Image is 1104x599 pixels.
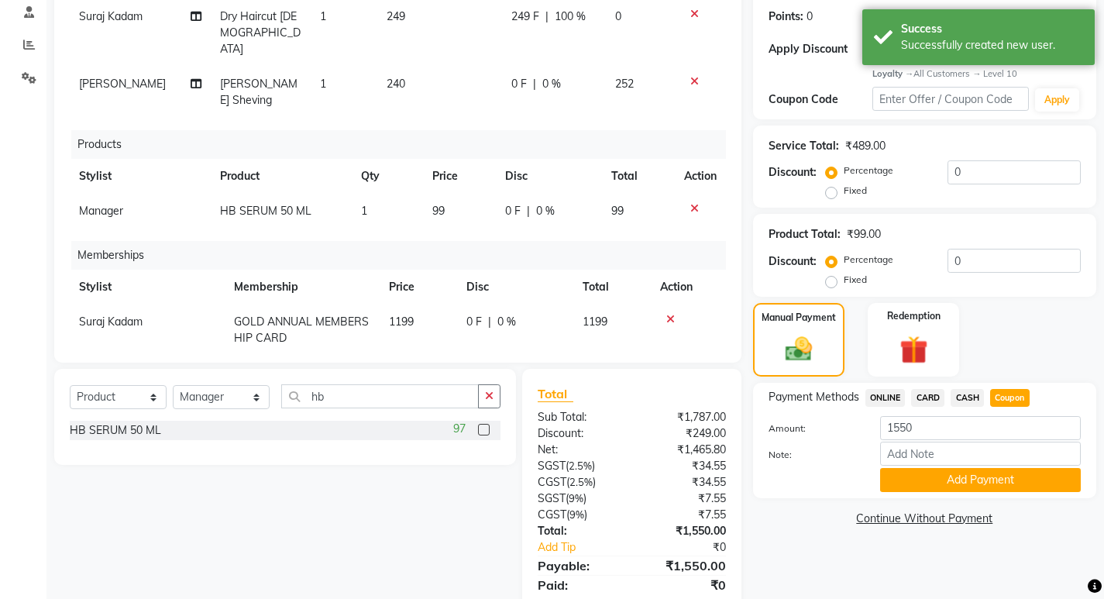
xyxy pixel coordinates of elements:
[234,315,369,345] span: GOLD ANNUAL MEMBERSHIP CARD
[220,77,297,107] span: [PERSON_NAME] Sheving
[756,511,1093,527] a: Continue Without Payment
[807,9,813,25] div: 0
[631,458,737,474] div: ₹34.55
[538,386,573,402] span: Total
[880,416,1081,440] input: Amount
[891,332,937,367] img: _gift.svg
[631,425,737,442] div: ₹249.00
[533,76,536,92] span: |
[769,138,839,154] div: Service Total:
[497,314,516,330] span: 0 %
[777,334,820,365] img: _cash.svg
[466,314,482,330] span: 0 F
[387,77,405,91] span: 240
[79,315,143,329] span: Suraj Kadam
[505,203,521,219] span: 0 F
[901,37,1083,53] div: Successfully created new user.
[769,91,872,108] div: Coupon Code
[951,389,984,407] span: CASH
[71,241,738,270] div: Memberships
[583,315,607,329] span: 1199
[762,311,836,325] label: Manual Payment
[511,76,527,92] span: 0 F
[844,184,867,198] label: Fixed
[526,474,631,491] div: ( )
[872,68,913,79] strong: Loyalty →
[569,492,583,504] span: 9%
[389,315,414,329] span: 1199
[631,409,737,425] div: ₹1,787.00
[526,425,631,442] div: Discount:
[769,9,803,25] div: Points:
[545,9,549,25] span: |
[615,9,621,23] span: 0
[457,270,573,305] th: Disc
[769,253,817,270] div: Discount:
[631,576,737,594] div: ₹0
[631,556,737,575] div: ₹1,550.00
[602,159,675,194] th: Total
[569,508,584,521] span: 9%
[675,159,726,194] th: Action
[769,164,817,181] div: Discount:
[569,460,592,472] span: 2.5%
[361,204,367,218] span: 1
[225,270,380,305] th: Membership
[555,9,586,25] span: 100 %
[220,204,311,218] span: HB SERUM 50 ML
[79,77,166,91] span: [PERSON_NAME]
[844,164,893,177] label: Percentage
[769,226,841,243] div: Product Total:
[281,384,479,408] input: Search or Scan
[611,204,624,218] span: 99
[70,159,211,194] th: Stylist
[880,442,1081,466] input: Add Note
[526,458,631,474] div: ( )
[865,389,906,407] span: ONLINE
[769,41,872,57] div: Apply Discount
[887,309,941,323] label: Redemption
[526,507,631,523] div: ( )
[70,270,225,305] th: Stylist
[844,273,867,287] label: Fixed
[380,270,457,305] th: Price
[511,9,539,25] span: 249 F
[1035,88,1079,112] button: Apply
[211,159,351,194] th: Product
[757,422,868,435] label: Amount:
[542,76,561,92] span: 0 %
[488,314,491,330] span: |
[538,459,566,473] span: SGST
[573,270,651,305] th: Total
[631,491,737,507] div: ₹7.55
[538,491,566,505] span: SGST
[872,67,1081,81] div: All Customers → Level 10
[387,9,405,23] span: 249
[526,442,631,458] div: Net:
[538,475,566,489] span: CGST
[496,159,602,194] th: Disc
[432,204,445,218] span: 99
[320,77,326,91] span: 1
[911,389,944,407] span: CARD
[320,9,326,23] span: 1
[631,523,737,539] div: ₹1,550.00
[845,138,886,154] div: ₹489.00
[352,159,423,194] th: Qty
[847,226,881,243] div: ₹99.00
[220,9,301,56] span: Dry Haircut [DEMOGRAPHIC_DATA]
[526,491,631,507] div: ( )
[538,508,566,522] span: CGST
[423,159,496,194] th: Price
[569,476,593,488] span: 2.5%
[649,539,738,556] div: ₹0
[79,204,123,218] span: Manager
[631,507,737,523] div: ₹7.55
[615,77,634,91] span: 252
[631,474,737,491] div: ₹34.55
[526,409,631,425] div: Sub Total:
[769,389,859,405] span: Payment Methods
[70,422,161,439] div: HB SERUM 50 ML
[990,389,1030,407] span: Coupon
[527,203,530,219] span: |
